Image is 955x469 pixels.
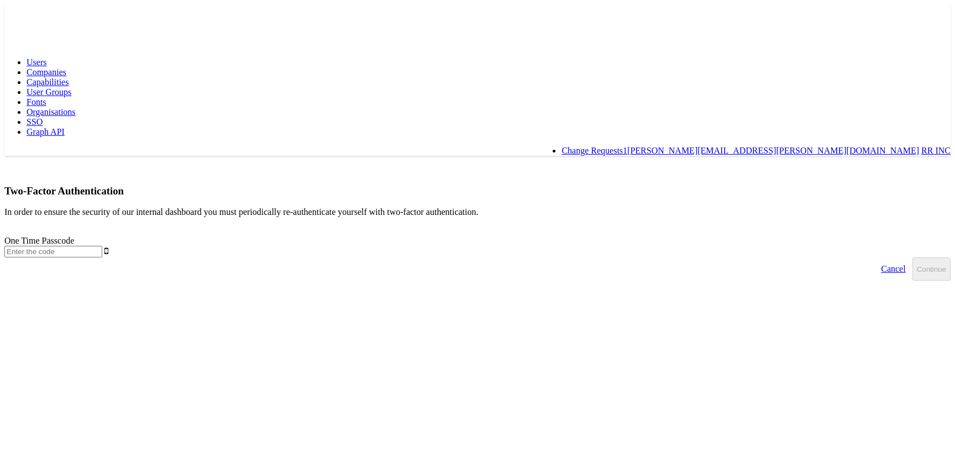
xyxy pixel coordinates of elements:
a: Capabilities [27,77,69,87]
a: Cancel [874,257,912,281]
a: Companies [27,67,66,77]
a: RR INC [921,146,951,155]
a: [PERSON_NAME][EMAIL_ADDRESS][PERSON_NAME][DOMAIN_NAME] [627,146,919,155]
h3: Two-Factor Authentication [4,185,951,197]
a: Graph API [27,127,65,136]
a: Change Requests1 [562,146,627,155]
button: Continue [912,257,951,281]
a: Fonts [27,97,46,107]
label: One Time Passcode [4,236,74,245]
span: 1 [623,146,627,155]
a: User Groups [27,87,71,97]
p: In order to ensure the security of our internal dashboard you must periodically re-authenticate y... [4,207,951,217]
input: Enter the code [4,246,102,257]
a: Users [27,57,46,67]
a: Organisations [27,107,76,117]
a: SSO [27,117,43,127]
